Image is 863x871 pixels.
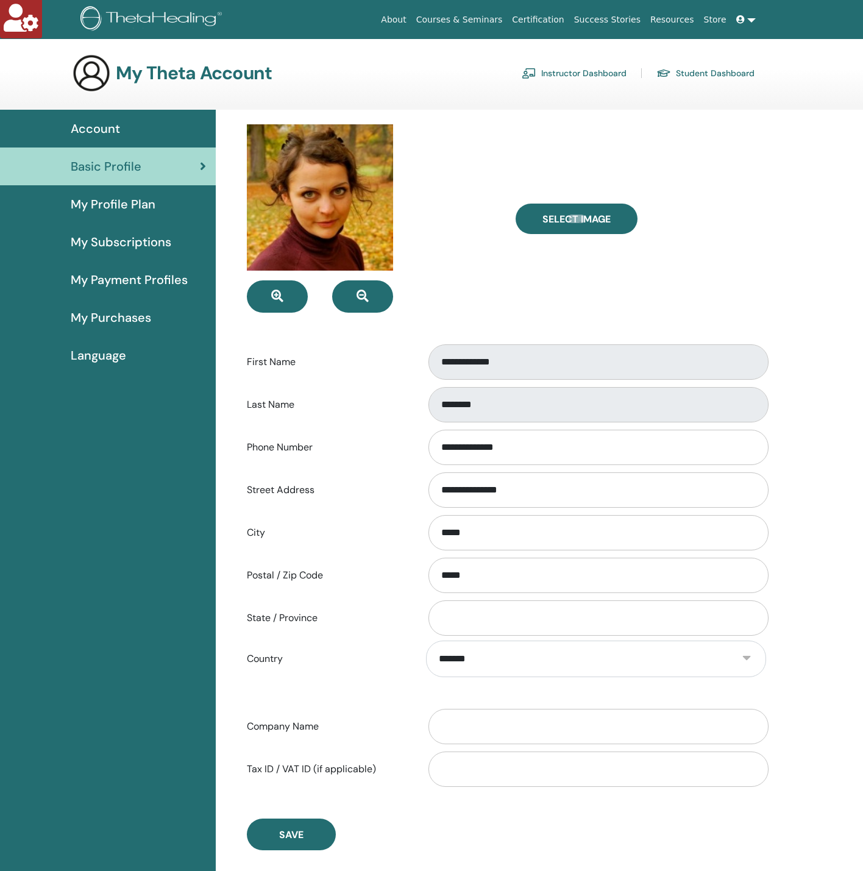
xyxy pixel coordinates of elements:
[72,54,111,93] img: generic-user-icon.jpg
[71,271,188,289] span: My Payment Profiles
[699,9,731,31] a: Store
[238,436,417,459] label: Phone Number
[116,62,272,84] h3: My Theta Account
[238,758,417,781] label: Tax ID / VAT ID (if applicable)
[238,715,417,738] label: Company Name
[238,350,417,374] label: First Name
[238,606,417,630] label: State / Province
[80,6,226,34] img: logo.png
[238,647,417,670] label: Country
[71,233,171,251] span: My Subscriptions
[569,9,645,31] a: Success Stories
[656,68,671,79] img: graduation-cap.svg
[71,195,155,213] span: My Profile Plan
[71,308,151,327] span: My Purchases
[71,346,126,364] span: Language
[247,819,336,850] button: Save
[279,828,304,841] span: Save
[71,119,120,138] span: Account
[522,68,536,79] img: chalkboard-teacher.svg
[71,157,141,176] span: Basic Profile
[238,564,417,587] label: Postal / Zip Code
[238,478,417,502] label: Street Address
[238,521,417,544] label: City
[522,63,627,83] a: Instructor Dashboard
[247,124,393,271] img: default.jpg
[376,9,411,31] a: About
[542,213,611,226] span: Select Image
[569,215,584,223] input: Select Image
[411,9,508,31] a: Courses & Seminars
[238,393,417,416] label: Last Name
[645,9,699,31] a: Resources
[656,63,755,83] a: Student Dashboard
[507,9,569,31] a: Certification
